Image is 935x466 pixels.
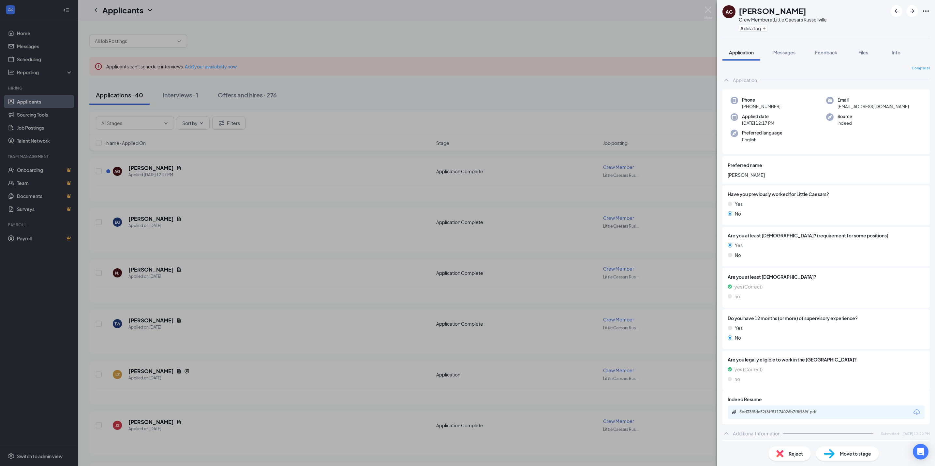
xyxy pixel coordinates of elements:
[735,375,740,383] span: no
[728,356,925,363] span: Are you legally eligible to work in the [GEOGRAPHIC_DATA]?
[722,430,730,437] svg: ChevronUp
[733,430,780,437] div: Additional Information
[881,431,900,436] span: Submitted:
[922,7,930,15] svg: Ellipses
[728,171,925,178] span: [PERSON_NAME]
[906,5,918,17] button: ArrowRight
[891,5,902,17] button: ArrowLeftNew
[728,191,829,198] span: Have you previously worked for Little Caesars?
[815,49,837,55] span: Feedback
[739,5,806,16] h1: [PERSON_NAME]
[739,25,768,32] button: PlusAdd a tag
[739,409,831,415] div: 5bd33f5dc52f8ff51174026b7f8ff89f.pdf
[735,283,763,290] span: yes (Correct)
[838,113,852,120] span: Source
[913,408,921,416] svg: Download
[732,409,837,416] a: Paperclip5bd33f5dc52f8ff51174026b7f8ff89f.pdf
[739,16,827,23] div: Crew Member at Little Caesars Russellville
[728,315,858,322] span: Do you have 12 months (or more) of supervisory experience?
[732,409,737,415] svg: Paperclip
[908,7,916,15] svg: ArrowRight
[838,120,852,126] span: Indeed
[762,26,766,30] svg: Plus
[728,162,762,169] span: Preferred name
[735,334,741,341] span: No
[742,113,774,120] span: Applied date
[735,293,740,300] span: no
[728,396,762,403] span: Indeed Resume
[902,431,930,436] span: [DATE] 12:22 PM
[733,77,757,83] div: Application
[735,324,743,332] span: Yes
[912,66,930,71] span: Collapse all
[742,120,774,126] span: [DATE] 12:17 PM
[735,210,741,217] span: No
[735,200,743,207] span: Yes
[722,76,730,84] svg: ChevronUp
[838,103,909,110] span: [EMAIL_ADDRESS][DOMAIN_NAME]
[913,444,928,459] div: Open Intercom Messenger
[893,7,900,15] svg: ArrowLeftNew
[728,273,925,280] span: Are you at least [DEMOGRAPHIC_DATA]?
[892,49,900,55] span: Info
[742,130,782,136] span: Preferred language
[728,232,888,239] span: Are you at least [DEMOGRAPHIC_DATA]? (requirement for some positions)
[735,366,763,373] span: yes (Correct)
[735,242,743,249] span: Yes
[742,103,780,110] span: [PHONE_NUMBER]
[742,97,780,103] span: Phone
[735,251,741,259] span: No
[729,49,754,55] span: Application
[742,136,782,143] span: English
[858,49,868,55] span: Files
[773,49,795,55] span: Messages
[789,450,803,457] span: Reject
[838,97,909,103] span: Email
[726,8,733,15] div: AG
[840,450,871,457] span: Move to stage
